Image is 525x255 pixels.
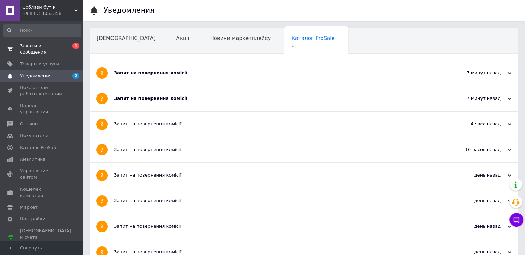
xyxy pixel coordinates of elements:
div: 7 минут назад [442,70,511,76]
span: Заказы и сообщения [20,43,64,55]
span: Каталог ProSale [291,35,334,41]
div: Запит на повернення комісії [114,223,442,229]
div: Запит на повернення комісії [114,147,442,153]
span: [DEMOGRAPHIC_DATA] [97,35,156,41]
div: Запит на повернення комісії [114,172,442,178]
span: 2 [72,73,79,79]
div: Запит на повернення комісії [114,198,442,204]
div: Запит на повернення комісії [114,70,442,76]
span: Настройки [20,216,45,222]
span: Товары и услуги [20,61,59,67]
span: Панель управления [20,103,64,115]
span: Управление сайтом [20,168,64,180]
span: Кошелек компании [20,186,64,199]
span: Покупатели [20,133,48,139]
span: Соблазн бутік [22,4,74,10]
span: Аналитика [20,156,46,162]
span: Новини маркетплейсу [210,35,271,41]
div: день назад [442,198,511,204]
div: 16 часов назад [442,147,511,153]
span: Акції [176,35,189,41]
div: Запит на повернення комісії [114,95,442,102]
span: Показатели работы компании [20,85,64,97]
button: Чат с покупателем [509,213,523,227]
span: [DEMOGRAPHIC_DATA] и счета [20,228,71,247]
span: Каталог ProSale [20,144,57,151]
div: Prom топ [20,240,71,247]
input: Поиск [3,24,81,37]
span: Уведомления [20,73,51,79]
div: день назад [442,249,511,255]
div: день назад [442,172,511,178]
div: 4 часа назад [442,121,511,127]
div: день назад [442,223,511,229]
div: Запит на повернення комісії [114,249,442,255]
div: Ваш ID: 3053358 [22,10,83,17]
h1: Уведомления [104,6,155,15]
span: Маркет [20,204,38,210]
span: 1 [72,43,79,49]
span: 2 [291,43,334,48]
div: Запит на повернення комісії [114,121,442,127]
div: 7 минут назад [442,95,511,102]
span: Отзывы [20,121,38,127]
